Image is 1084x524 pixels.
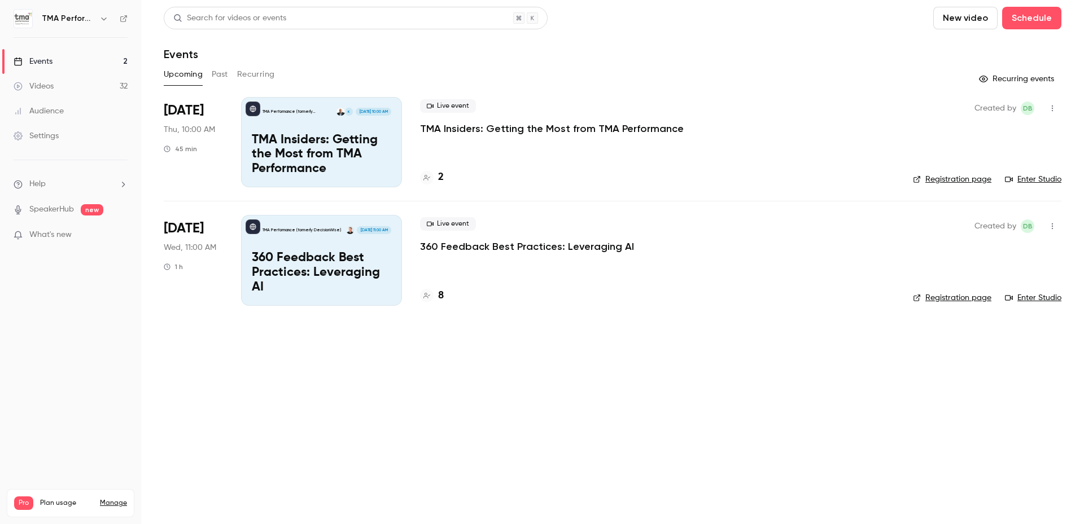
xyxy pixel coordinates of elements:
[14,178,128,190] li: help-dropdown-opener
[164,124,215,135] span: Thu, 10:00 AM
[14,10,32,28] img: TMA Performance (formerly DecisionWise)
[164,242,216,253] span: Wed, 11:00 AM
[420,170,444,185] a: 2
[346,226,354,234] img: Charles Rogel
[263,109,336,115] p: TMA Performance (formerly DecisionWise)
[420,122,684,135] a: TMA Insiders: Getting the Most from TMA Performance
[913,292,991,303] a: Registration page
[14,56,53,67] div: Events
[1002,7,1061,29] button: Schedule
[344,107,353,116] div: K
[100,499,127,508] a: Manage
[29,178,46,190] span: Help
[164,215,223,305] div: Sep 24 Wed, 11:00 AM (America/Denver)
[356,108,391,116] span: [DATE] 10:00 AM
[42,13,95,24] h6: TMA Performance (formerly DecisionWise)
[40,499,93,508] span: Plan usage
[420,240,634,253] a: 360 Feedback Best Practices: Leveraging AI
[173,12,286,24] div: Search for videos or events
[1021,219,1034,233] span: Devin Black
[164,219,204,237] span: [DATE]
[252,251,391,294] p: 360 Feedback Best Practices: Leveraging AI
[974,70,1061,88] button: Recurring events
[438,288,444,303] h4: 8
[164,97,223,187] div: Sep 18 Thu, 10:00 AM (America/Denver)
[14,496,33,510] span: Pro
[14,130,59,142] div: Settings
[164,262,183,271] div: 1 h
[14,81,54,92] div: Videos
[241,215,402,305] a: 360 Feedback Best Practices: Leveraging AITMA Performance (formerly DecisionWise)Charles Rogel[DA...
[252,133,391,177] p: TMA Insiders: Getting the Most from TMA Performance
[29,229,72,241] span: What's new
[1023,102,1033,115] span: DB
[913,174,991,185] a: Registration page
[81,204,103,215] span: new
[420,217,476,231] span: Live event
[438,170,444,185] h4: 2
[1005,174,1061,185] a: Enter Studio
[420,288,444,303] a: 8
[263,227,341,233] p: TMA Performance (formerly DecisionWise)
[974,102,1016,115] span: Created by
[237,65,275,83] button: Recurring
[357,226,391,234] span: [DATE] 11:00 AM
[1005,292,1061,303] a: Enter Studio
[164,47,198,61] h1: Events
[14,105,64,117] div: Audience
[212,65,228,83] button: Past
[1021,102,1034,115] span: Devin Black
[420,99,476,113] span: Live event
[164,65,203,83] button: Upcoming
[974,219,1016,233] span: Created by
[164,102,204,120] span: [DATE]
[164,144,197,153] div: 45 min
[933,7,998,29] button: New video
[29,204,74,215] a: SpeakerHub
[241,97,402,187] a: TMA Insiders: Getting the Most from TMA PerformanceTMA Performance (formerly DecisionWise)KSkylar...
[336,108,344,116] img: Skylar de Jong
[1023,219,1033,233] span: DB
